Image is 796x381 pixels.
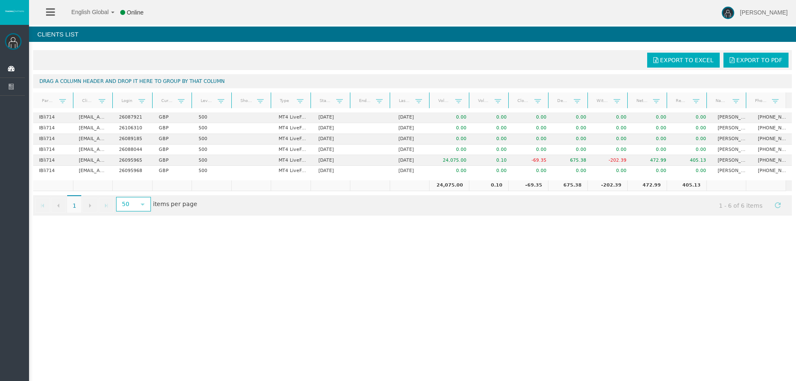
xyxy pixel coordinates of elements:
td: 0.00 [552,145,592,155]
a: Type [274,95,296,106]
td: 0.00 [632,145,672,155]
td: 675.38 [548,180,588,191]
td: [EMAIL_ADDRESS][DOMAIN_NAME] [73,134,113,145]
td: [DATE] [313,123,352,134]
a: Login [116,95,138,106]
span: Go to the last page [103,202,109,209]
td: 24,075.00 [429,180,469,191]
td: [EMAIL_ADDRESS][DOMAIN_NAME] [73,112,113,123]
a: Export to Excel [647,53,720,68]
td: 0.00 [552,134,592,145]
td: 0.00 [432,123,472,134]
td: IBli714 [33,155,73,166]
td: [PERSON_NAME] [712,145,752,155]
td: 675.38 [552,155,592,166]
td: [PHONE_NUMBER] [752,123,792,134]
span: Go to the previous page [55,202,62,209]
span: 50 [117,198,135,211]
td: IBli714 [33,123,73,134]
td: 0.00 [672,134,712,145]
td: [EMAIL_ADDRESS][DOMAIN_NAME] [73,145,113,155]
td: 26106310 [113,123,153,134]
a: Go to the last page [99,198,114,213]
td: IBli714 [33,112,73,123]
a: Partner code [36,95,59,106]
td: [DATE] [313,112,352,123]
span: Export to Excel [660,57,713,63]
td: 500 [193,155,233,166]
td: 500 [193,123,233,134]
td: 500 [193,166,233,176]
td: [DATE] [313,145,352,155]
td: 0.00 [512,134,552,145]
td: -69.35 [512,155,552,166]
td: GBP [153,112,193,123]
img: user-image [722,7,734,19]
td: 0.00 [472,166,512,176]
td: IBli714 [33,166,73,176]
td: 0.00 [432,112,472,123]
td: [DATE] [313,155,352,166]
img: logo.svg [4,10,25,13]
td: IBli714 [33,134,73,145]
td: 24,075.00 [432,155,472,166]
span: 1 - 6 of 6 items [711,198,770,213]
td: GBP [153,155,193,166]
td: 0.00 [592,166,632,176]
td: GBP [153,123,193,134]
td: 0.00 [432,134,472,145]
td: 26095965 [113,155,153,166]
td: 0.00 [472,134,512,145]
td: [PHONE_NUMBER] [752,134,792,145]
a: Volume [433,95,455,106]
td: 0.00 [632,166,672,176]
td: [PERSON_NAME] [712,112,752,123]
td: -202.39 [587,180,627,191]
td: [EMAIL_ADDRESS][DOMAIN_NAME] [73,123,113,134]
span: Refresh [774,202,781,209]
td: 26095968 [113,166,153,176]
a: Last trade date [393,95,415,106]
td: [PERSON_NAME] [712,166,752,176]
td: 26089185 [113,134,153,145]
td: 0.00 [472,145,512,155]
span: items per page [114,198,197,211]
td: 0.00 [552,123,592,134]
td: 405.13 [672,155,712,166]
a: Currency [156,95,178,106]
td: 0.00 [552,166,592,176]
a: Deposits [552,95,574,106]
td: 0.00 [672,123,712,134]
a: Go to the first page [35,198,50,213]
td: 0.00 [592,134,632,145]
td: 405.13 [667,180,706,191]
span: [PERSON_NAME] [740,9,788,16]
td: MT4 LiveFixedSpreadAccount [273,112,313,123]
a: Volume lots [473,95,495,106]
a: Start Date [314,95,336,106]
span: Export to PDF [736,57,782,63]
td: [DATE] [393,155,432,166]
span: Online [127,9,143,16]
td: MT4 LiveFixedSpreadAccount [273,145,313,155]
a: End Date [354,95,376,106]
td: [PERSON_NAME] [712,134,752,145]
td: -69.35 [508,180,548,191]
a: Name [710,95,732,106]
td: 0.00 [512,145,552,155]
span: English Global [61,9,109,15]
a: Phone [750,95,772,106]
td: GBP [153,145,193,155]
td: [DATE] [393,145,432,155]
td: [DATE] [393,166,432,176]
td: [PERSON_NAME] [712,123,752,134]
td: GBP [153,134,193,145]
td: [DATE] [393,112,432,123]
a: Real equity [671,95,693,106]
td: [EMAIL_ADDRESS][DOMAIN_NAME] [73,166,113,176]
a: Export to PDF [723,53,789,68]
td: 0.00 [592,123,632,134]
td: [PHONE_NUMBER] [752,155,792,166]
td: 500 [193,134,233,145]
td: 0.00 [472,112,512,123]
